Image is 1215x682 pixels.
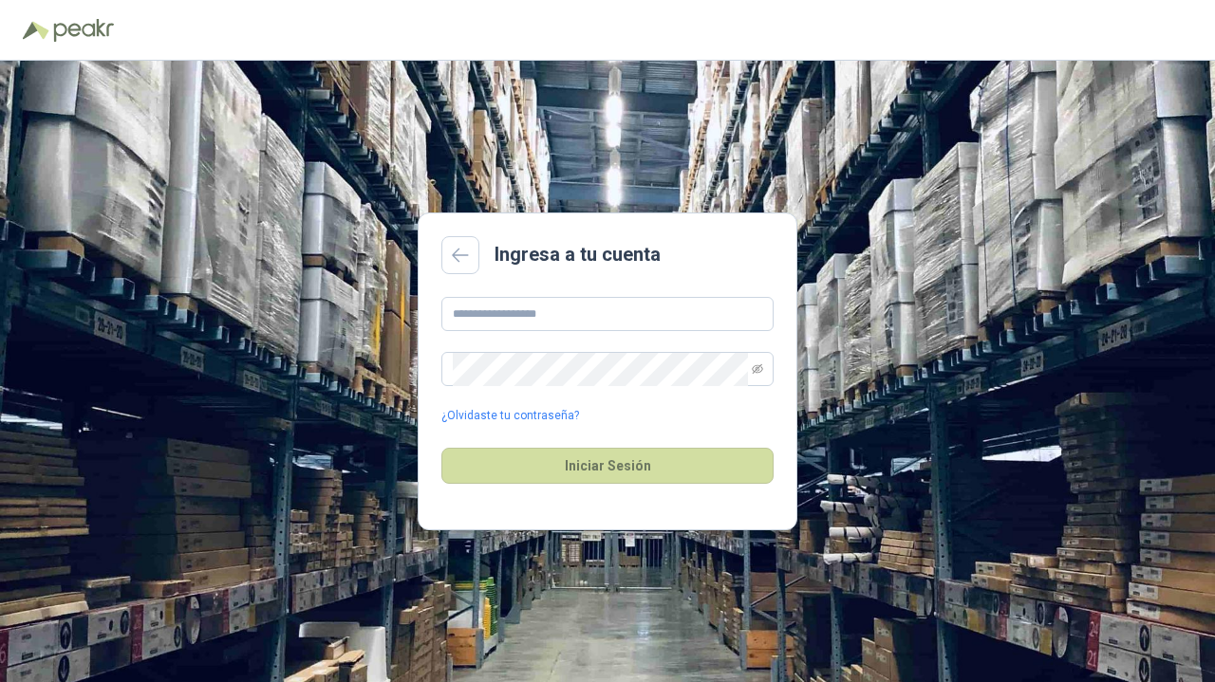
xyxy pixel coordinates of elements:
span: eye-invisible [752,363,763,375]
button: Iniciar Sesión [441,448,774,484]
a: ¿Olvidaste tu contraseña? [441,407,579,425]
img: Logo [23,21,49,40]
img: Peakr [53,19,114,42]
h2: Ingresa a tu cuenta [495,240,661,269]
